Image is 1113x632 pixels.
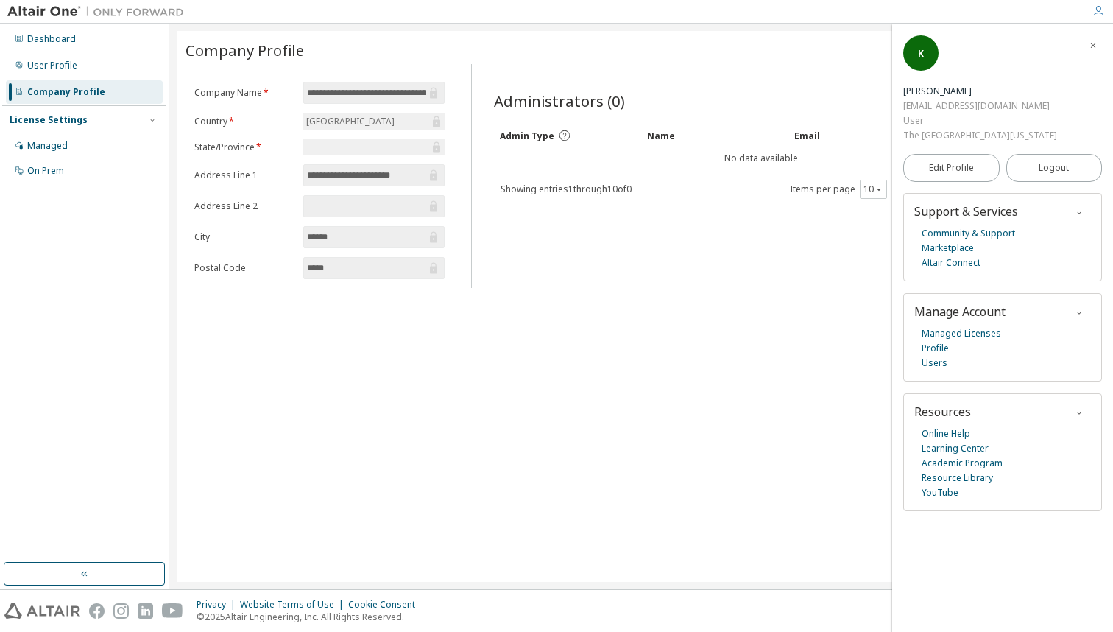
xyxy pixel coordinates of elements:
span: Showing entries 1 through 10 of 0 [501,183,632,195]
span: Resources [914,404,971,420]
span: Company Profile [185,40,304,60]
a: YouTube [922,485,958,500]
div: Privacy [197,599,240,611]
a: Users [922,356,947,371]
a: Profile [922,341,949,356]
span: Administrators (0) [494,91,625,111]
img: youtube.svg [162,603,183,619]
label: City [194,231,294,243]
a: Learning Center [922,441,989,456]
a: Community & Support [922,226,1015,241]
p: © 2025 Altair Engineering, Inc. All Rights Reserved. [197,611,424,623]
div: Website Terms of Use [240,599,348,611]
a: Managed Licenses [922,326,1001,341]
span: Edit Profile [929,162,974,174]
div: Cookie Consent [348,599,424,611]
img: instagram.svg [113,603,129,619]
a: Academic Program [922,456,1003,471]
span: Support & Services [914,203,1018,220]
label: Postal Code [194,262,294,274]
span: Logout [1039,161,1069,175]
div: Email [794,124,930,147]
img: linkedin.svg [138,603,153,619]
div: Company Profile [27,86,105,98]
button: 10 [863,183,883,195]
a: Marketplace [922,241,974,256]
label: State/Province [194,141,294,153]
a: Online Help [922,426,970,441]
span: Items per page [790,180,887,199]
div: The [GEOGRAPHIC_DATA][US_STATE] [903,128,1057,143]
a: Edit Profile [903,154,1000,182]
span: Admin Type [500,130,554,142]
span: Manage Account [914,303,1006,320]
span: K [918,47,924,60]
div: On Prem [27,165,64,177]
img: altair_logo.svg [4,603,80,619]
a: Altair Connect [922,256,981,270]
div: Dashboard [27,33,76,45]
label: Address Line 2 [194,200,294,212]
label: Company Name [194,87,294,99]
div: [GEOGRAPHIC_DATA] [304,113,397,130]
div: User Profile [27,60,77,71]
a: Resource Library [922,471,993,485]
div: License Settings [10,114,88,126]
div: [GEOGRAPHIC_DATA] [303,113,445,130]
img: facebook.svg [89,603,105,619]
div: User [903,113,1057,128]
img: Altair One [7,4,191,19]
div: Katheryn Ardito [903,84,1057,99]
div: Managed [27,140,68,152]
label: Address Line 1 [194,169,294,181]
label: Country [194,116,294,127]
div: [EMAIL_ADDRESS][DOMAIN_NAME] [903,99,1057,113]
button: Logout [1006,154,1103,182]
td: No data available [494,147,1028,169]
div: Name [647,124,782,147]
